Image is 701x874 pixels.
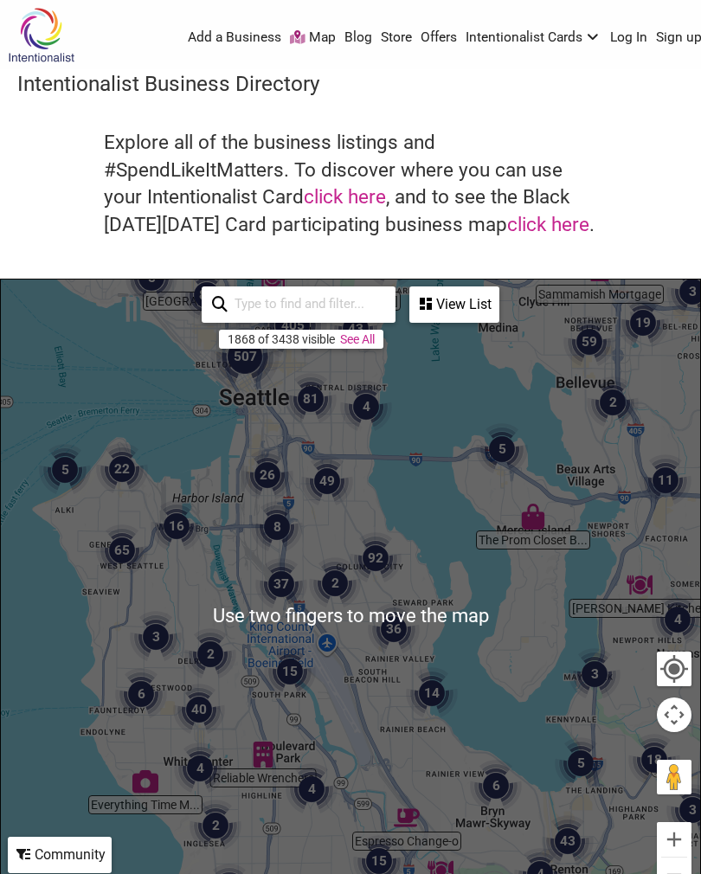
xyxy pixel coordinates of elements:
[657,697,691,732] button: Map camera controls
[610,290,676,356] div: 19
[8,837,112,873] div: Filter by Community
[251,284,334,367] div: 405
[89,436,155,502] div: 22
[381,29,412,48] a: Store
[633,447,698,513] div: 11
[248,551,314,617] div: 37
[177,621,243,687] div: 2
[387,798,427,838] div: Espresso Change-o
[580,370,646,435] div: 2
[279,756,344,822] div: 4
[119,245,184,311] div: 5
[361,596,427,662] div: 36
[290,29,336,48] a: Map
[17,69,684,99] h3: Intentionalist Business Directory
[466,29,602,48] a: Intentionalist Cards
[657,760,691,794] button: Drag Pegman onto the map to open Street View
[657,652,691,686] button: Your Location
[580,251,620,291] div: Sammamish Mortgage
[302,550,368,616] div: 2
[304,185,386,208] a: click here
[228,332,335,346] div: 1868 of 3438 visible
[610,29,647,48] a: Log In
[409,286,499,323] div: See a list of the visible businesses
[513,497,553,537] div: The Prom Closet Boutique Consignment
[144,493,209,559] div: 16
[202,286,396,323] div: Type to search and filter
[257,639,323,704] div: 15
[562,641,627,707] div: 3
[507,213,589,235] a: click here
[89,517,155,583] div: 65
[123,604,189,670] div: 3
[10,839,110,871] div: Community
[535,808,601,874] div: 43
[333,374,399,440] div: 4
[32,437,98,503] div: 5
[125,762,165,801] div: Everything Time Moments
[399,660,465,726] div: 14
[203,315,286,398] div: 507
[344,29,372,48] a: Blog
[469,416,535,482] div: 5
[657,822,691,857] button: Zoom in
[244,494,310,560] div: 8
[108,661,174,727] div: 6
[167,736,233,801] div: 4
[235,442,300,508] div: 26
[621,727,687,793] div: 18
[243,735,283,774] div: Reliable Wrenchers
[556,309,622,375] div: 59
[340,332,375,346] a: See All
[411,288,498,321] div: View List
[183,793,248,858] div: 2
[104,129,597,238] h4: Explore all of the business listings and #SpendLikeItMatters. To discover where you can use your ...
[278,366,344,432] div: 81
[620,565,659,605] div: Terry's Kitchen
[323,296,389,362] div: 43
[548,730,614,796] div: 5
[188,29,281,48] a: Add a Business
[174,262,240,328] div: 89
[463,753,529,819] div: 6
[421,29,457,48] a: Offers
[228,288,385,320] input: Type to find and filter...
[166,677,232,742] div: 40
[294,448,360,514] div: 49
[343,525,408,591] div: 92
